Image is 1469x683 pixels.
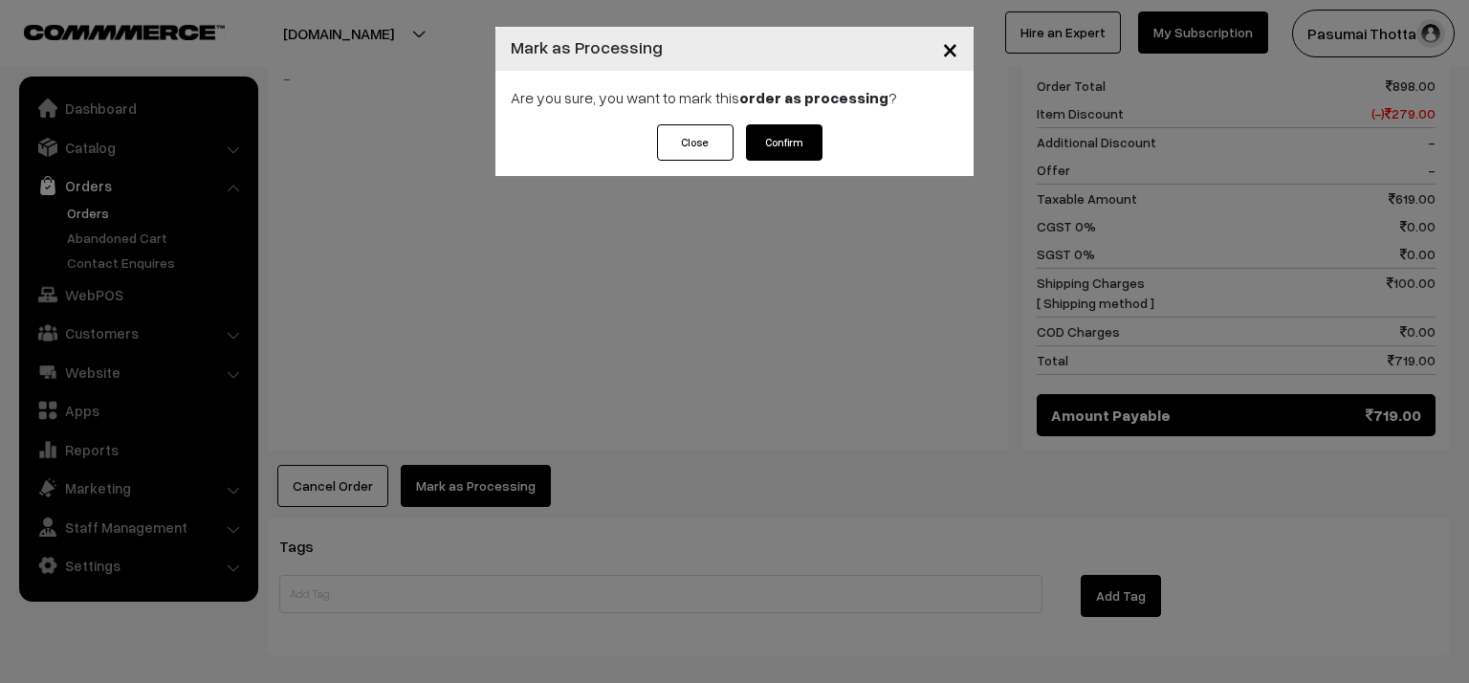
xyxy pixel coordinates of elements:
span: × [942,31,958,66]
strong: order as processing [739,88,888,107]
button: Close [927,19,974,78]
h4: Mark as Processing [511,34,663,60]
button: Close [657,124,734,161]
div: Are you sure, you want to mark this ? [495,71,974,124]
button: Confirm [746,124,822,161]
